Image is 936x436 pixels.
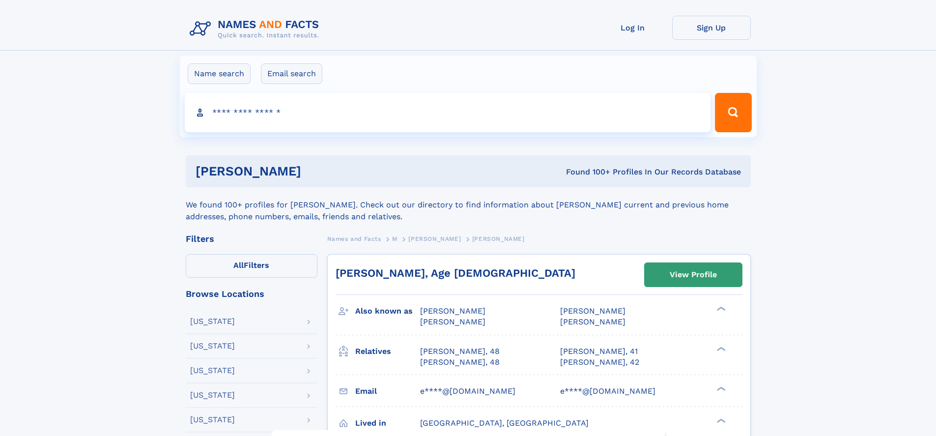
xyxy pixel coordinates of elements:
[420,357,500,368] a: [PERSON_NAME], 48
[420,306,485,316] span: [PERSON_NAME]
[433,167,741,177] div: Found 100+ Profiles In Our Records Database
[408,235,461,242] span: [PERSON_NAME]
[472,235,525,242] span: [PERSON_NAME]
[196,165,434,177] h1: [PERSON_NAME]
[392,235,397,242] span: M
[560,357,639,368] a: [PERSON_NAME], 42
[714,346,726,352] div: ❯
[190,391,235,399] div: [US_STATE]
[261,63,322,84] label: Email search
[186,254,317,278] label: Filters
[355,343,420,360] h3: Relatives
[560,346,638,357] a: [PERSON_NAME], 41
[188,63,251,84] label: Name search
[186,16,327,42] img: Logo Names and Facts
[560,306,625,316] span: [PERSON_NAME]
[420,317,485,326] span: [PERSON_NAME]
[233,261,244,270] span: All
[714,417,726,424] div: ❯
[670,263,717,286] div: View Profile
[645,263,742,287] a: View Profile
[190,367,235,375] div: [US_STATE]
[420,346,500,357] a: [PERSON_NAME], 48
[560,317,625,326] span: [PERSON_NAME]
[327,233,381,245] a: Names and Facts
[190,342,235,350] div: [US_STATE]
[715,93,751,132] button: Search Button
[186,234,317,243] div: Filters
[336,267,575,279] a: [PERSON_NAME], Age [DEMOGRAPHIC_DATA]
[672,16,751,40] a: Sign Up
[190,318,235,325] div: [US_STATE]
[420,418,589,428] span: [GEOGRAPHIC_DATA], [GEOGRAPHIC_DATA]
[392,233,397,245] a: M
[190,416,235,424] div: [US_STATE]
[408,233,461,245] a: [PERSON_NAME]
[186,290,317,298] div: Browse Locations
[714,385,726,392] div: ❯
[714,306,726,312] div: ❯
[185,93,711,132] input: search input
[355,383,420,400] h3: Email
[355,415,420,432] h3: Lived in
[594,16,672,40] a: Log In
[355,303,420,320] h3: Also known as
[186,187,751,223] div: We found 100+ profiles for [PERSON_NAME]. Check out our directory to find information about [PERS...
